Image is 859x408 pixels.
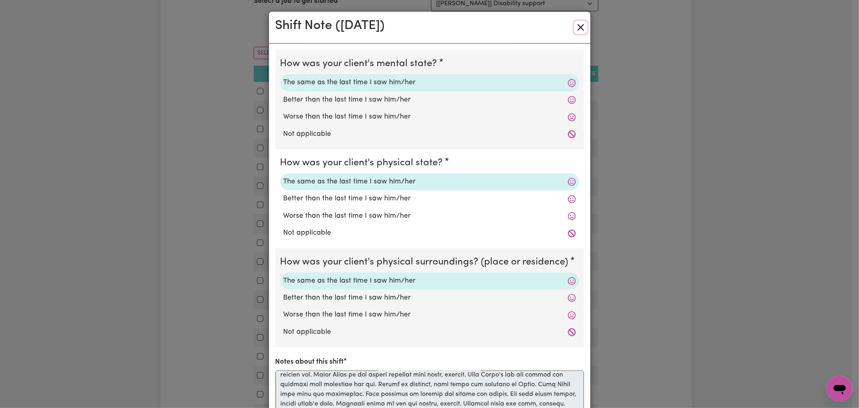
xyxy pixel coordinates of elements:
[280,255,572,269] legend: How was your client's physical surroundings? (place or residence)
[574,21,587,34] button: Close
[275,357,344,367] label: Notes about this shift
[284,77,576,88] label: The same as the last time I saw him/her
[284,129,576,139] label: Not applicable
[284,194,576,204] label: Better than the last time I saw him/her
[280,56,441,71] legend: How was your client's mental state?
[284,327,576,337] label: Not applicable
[284,95,576,105] label: Better than the last time I saw him/her
[284,228,576,238] label: Not applicable
[284,112,576,122] label: Worse than the last time I saw him/her
[284,211,576,221] label: Worse than the last time I saw him/her
[284,310,576,320] label: Worse than the last time I saw him/her
[275,18,385,33] h2: Shift Note ( [DATE] )
[280,156,446,170] legend: How was your client's physical state?
[284,293,576,303] label: Better than the last time I saw him/her
[284,177,576,187] label: The same as the last time I saw him/her
[284,276,576,286] label: The same as the last time I saw him/her
[827,376,853,402] iframe: Button to launch messaging window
